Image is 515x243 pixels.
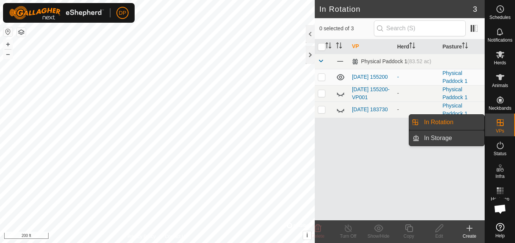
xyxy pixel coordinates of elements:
[424,134,452,143] span: In Storage
[419,131,484,146] a: In Storage
[397,106,436,114] div: -
[454,233,485,240] div: Create
[352,86,389,100] a: [DATE] 155200-VP001
[489,15,510,20] span: Schedules
[443,103,468,117] a: Physical Paddock 1
[407,58,431,64] span: (83.52 ac)
[3,40,13,49] button: +
[496,129,504,133] span: VPs
[489,198,512,220] div: Open chat
[9,6,104,20] img: Gallagher Logo
[333,233,363,240] div: Turn Off
[409,115,484,130] li: In Rotation
[3,27,13,36] button: Reset Map
[488,38,512,42] span: Notifications
[319,5,473,14] h2: In Rotation
[363,233,394,240] div: Show/Hide
[303,231,311,240] button: i
[443,86,468,100] a: Physical Paddock 1
[494,61,506,65] span: Herds
[374,20,466,36] input: Search (S)
[319,25,374,33] span: 0 selected of 3
[491,197,509,201] span: Heatmap
[397,89,436,97] div: -
[485,220,515,241] a: Help
[419,115,484,130] a: In Rotation
[397,73,436,81] div: -
[409,44,415,50] p-sorticon: Activate to sort
[495,174,504,179] span: Infra
[127,233,156,240] a: Privacy Policy
[424,118,453,127] span: In Rotation
[17,28,26,37] button: Map Layers
[349,39,394,54] th: VP
[473,3,477,15] span: 3
[462,44,468,50] p-sorticon: Activate to sort
[440,39,485,54] th: Pasture
[306,232,308,238] span: i
[3,50,13,59] button: –
[488,106,511,111] span: Neckbands
[311,234,325,239] span: Delete
[424,233,454,240] div: Edit
[352,106,388,112] a: [DATE] 183730
[165,233,187,240] a: Contact Us
[443,70,468,84] a: Physical Paddock 1
[493,151,506,156] span: Status
[325,44,331,50] p-sorticon: Activate to sort
[352,74,388,80] a: [DATE] 155200
[336,44,342,50] p-sorticon: Activate to sort
[394,39,439,54] th: Herd
[409,131,484,146] li: In Storage
[352,58,431,65] div: Physical Paddock 1
[119,9,126,17] span: DP
[492,83,508,88] span: Animals
[394,233,424,240] div: Copy
[495,234,505,238] span: Help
